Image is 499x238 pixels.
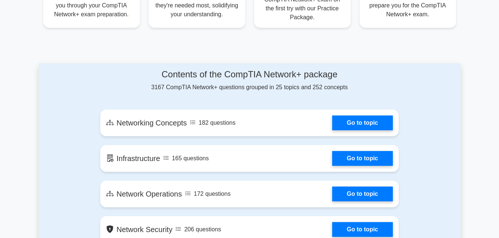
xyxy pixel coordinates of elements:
a: Go to topic [332,151,393,166]
div: 3167 CompTIA Network+ questions grouped in 25 topics and 252 concepts [100,69,399,92]
h4: Contents of the CompTIA Network+ package [100,69,399,80]
a: Go to topic [332,115,393,130]
a: Go to topic [332,222,393,237]
a: Go to topic [332,187,393,201]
